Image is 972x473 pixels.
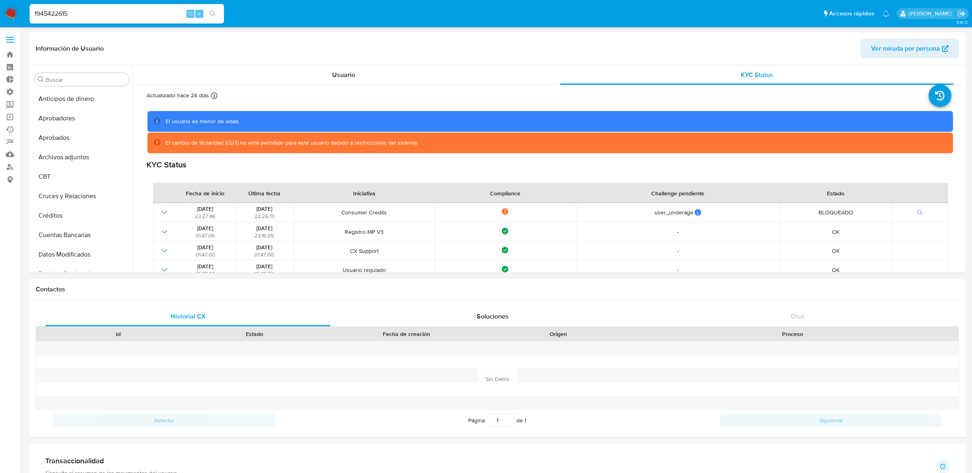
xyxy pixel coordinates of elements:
p: eric.malcangi@mercadolibre.com [909,10,955,17]
span: Ver mirada por persona [871,39,940,58]
button: Ver mirada por persona [861,39,959,58]
span: Usuario [332,70,355,79]
button: Cruces y Relaciones [31,186,132,206]
button: CBT [31,167,132,186]
a: Notificaciones [882,10,889,17]
input: Buscar [46,76,126,83]
button: Créditos [31,206,132,225]
button: search-icon [204,8,221,19]
span: KYC Status [741,70,773,79]
h1: Contactos [36,285,959,293]
button: Cuentas Bancarias [31,225,132,245]
input: Buscar usuario o caso... [30,9,224,19]
span: ⌥ [187,10,193,17]
button: Aprobadores [31,109,132,128]
a: Salir [957,9,966,18]
span: Página de [468,414,526,427]
div: Proceso [632,330,953,338]
div: Id [56,330,181,338]
span: 1 [524,416,526,424]
span: Accesos rápidos [829,9,874,18]
span: s [198,10,200,17]
button: Buscar [38,76,44,83]
button: Datos Modificados [31,245,132,264]
span: Soluciones [477,312,509,321]
div: Fecha de creación [328,330,484,338]
span: Historial CX [171,312,206,321]
button: Siguiente [720,414,942,427]
button: Archivos adjuntos [31,148,132,167]
h1: Información de Usuario [36,45,104,53]
button: Anticipos de dinero [31,89,132,109]
span: Chat [791,312,804,321]
button: Anterior [53,414,275,427]
div: Origen [496,330,620,338]
button: Devices Geolocation [31,264,132,284]
p: Actualizado hace 24 días [147,92,209,99]
button: Aprobados [31,128,132,148]
div: Estado [192,330,317,338]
